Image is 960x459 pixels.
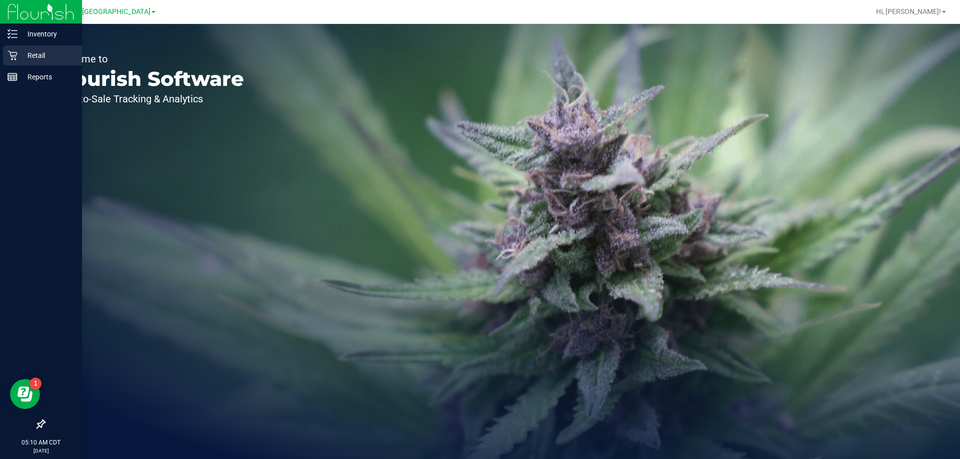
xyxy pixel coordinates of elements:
[48,7,150,16] span: TX Austin [GEOGRAPHIC_DATA]
[54,54,244,64] p: Welcome to
[54,69,244,89] p: Flourish Software
[7,50,17,60] inline-svg: Retail
[4,438,77,447] p: 05:10 AM CDT
[7,29,17,39] inline-svg: Inventory
[7,72,17,82] inline-svg: Reports
[17,71,77,83] p: Reports
[17,28,77,40] p: Inventory
[17,49,77,61] p: Retail
[876,7,941,15] span: Hi, [PERSON_NAME]!
[4,447,77,455] p: [DATE]
[54,94,244,104] p: Seed-to-Sale Tracking & Analytics
[29,378,41,390] iframe: Resource center unread badge
[10,379,40,409] iframe: Resource center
